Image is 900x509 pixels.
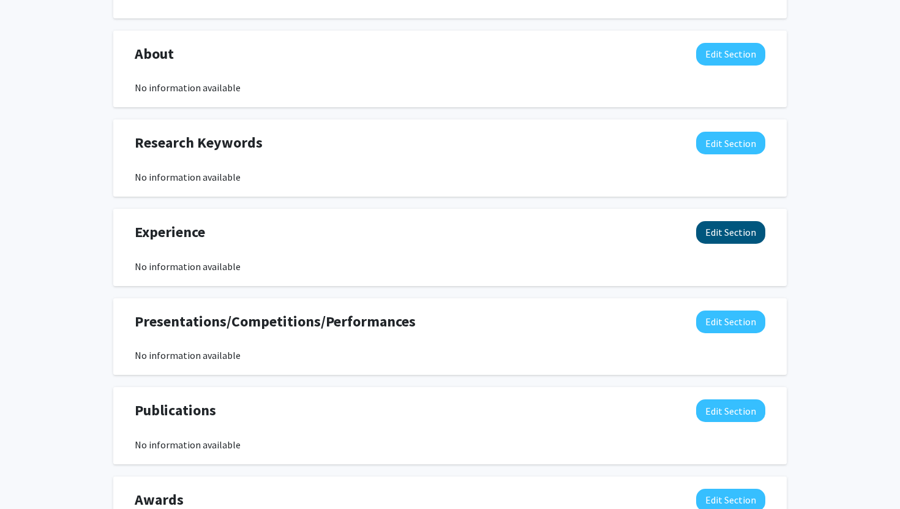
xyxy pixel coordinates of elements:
div: No information available [135,170,765,184]
span: Research Keywords [135,132,263,154]
div: No information available [135,259,765,274]
span: About [135,43,174,65]
button: Edit Presentations/Competitions/Performances [696,311,765,333]
span: Publications [135,399,216,421]
div: No information available [135,437,765,452]
button: Edit Experience [696,221,765,244]
span: Presentations/Competitions/Performances [135,311,416,333]
button: Edit Research Keywords [696,132,765,154]
button: Edit Publications [696,399,765,422]
div: No information available [135,80,765,95]
div: No information available [135,348,765,363]
span: Experience [135,221,205,243]
iframe: Chat [9,454,52,500]
button: Edit About [696,43,765,66]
